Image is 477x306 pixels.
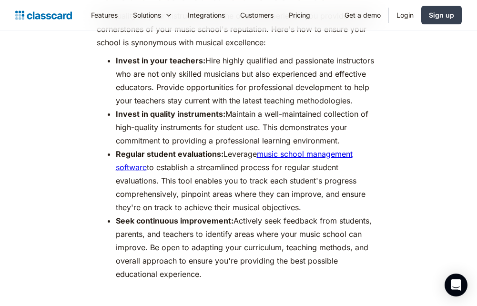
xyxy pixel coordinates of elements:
div: Sign up [429,10,454,20]
a: Customers [233,4,281,26]
div: Solutions [133,10,161,20]
strong: Invest in quality instruments: [116,109,225,119]
strong: Regular student evaluations: [116,149,223,159]
strong: Seek continuous improvement: [116,216,233,225]
a: Features [83,4,125,26]
a: Sign up [421,6,462,24]
li: Maintain a well-maintained collection of high-quality instruments for student use. This demonstra... [116,107,381,147]
li: Hire highly qualified and passionate instructors who are not only skilled musicians but also expe... [116,54,381,107]
a: Pricing [281,4,318,26]
li: Actively seek feedback from students, parents, and teachers to identify areas where your music sc... [116,214,381,281]
div: Solutions [125,4,180,26]
p: ‍ [97,286,381,299]
a: home [15,9,72,22]
a: Login [389,4,421,26]
div: Open Intercom Messenger [445,274,467,296]
a: music school management software [116,149,353,172]
strong: Invest in your teachers: [116,56,205,65]
li: Leverage to establish a streamlined process for regular student evaluations. This tool enables yo... [116,147,381,214]
a: Get a demo [337,4,388,26]
a: Integrations [180,4,233,26]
